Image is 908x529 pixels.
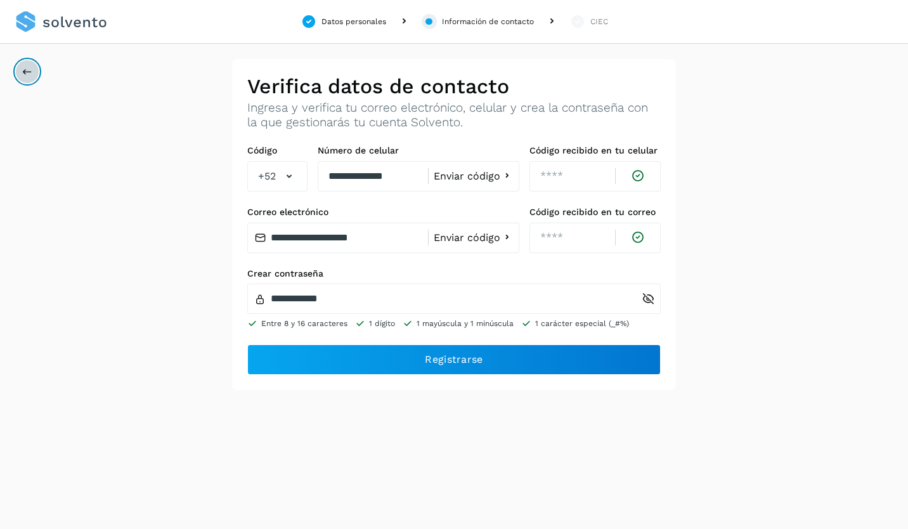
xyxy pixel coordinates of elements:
[434,231,514,244] button: Enviar código
[434,171,500,181] span: Enviar código
[247,318,347,329] li: Entre 8 y 16 caracteres
[247,145,308,156] label: Código
[247,101,661,130] p: Ingresa y verifica tu correo electrónico, celular y crea la contraseña con la que gestionarás tu ...
[434,233,500,243] span: Enviar código
[355,318,395,329] li: 1 dígito
[425,353,483,367] span: Registrarse
[318,145,519,156] label: Número de celular
[247,344,661,375] button: Registrarse
[403,318,514,329] li: 1 mayúscula y 1 minúscula
[258,169,276,184] span: +52
[321,16,386,27] div: Datos personales
[247,74,661,98] h2: Verifica datos de contacto
[434,169,514,183] button: Enviar código
[529,207,661,218] label: Código recibido en tu correo
[247,268,661,279] label: Crear contraseña
[590,16,608,27] div: CIEC
[442,16,534,27] div: Información de contacto
[247,207,519,218] label: Correo electrónico
[521,318,629,329] li: 1 carácter especial (_#%)
[529,145,661,156] label: Código recibido en tu celular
